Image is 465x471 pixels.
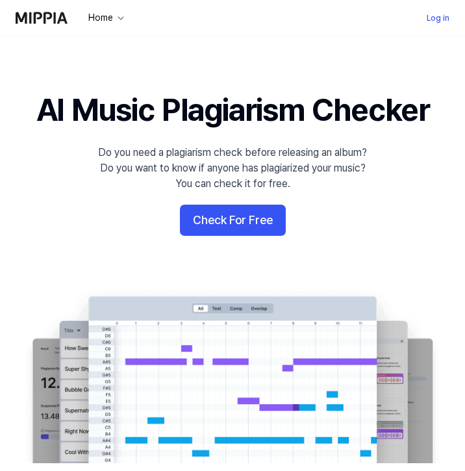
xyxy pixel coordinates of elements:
[86,12,116,25] div: Home
[98,145,367,192] div: Do you need a plagiarism check before releasing an album? Do you want to know if anyone has plagi...
[86,12,126,25] button: Home
[427,10,449,26] a: Log in
[16,288,449,463] img: main Image
[180,205,286,236] button: Check For Free
[36,88,429,132] h1: AI Music Plagiarism Checker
